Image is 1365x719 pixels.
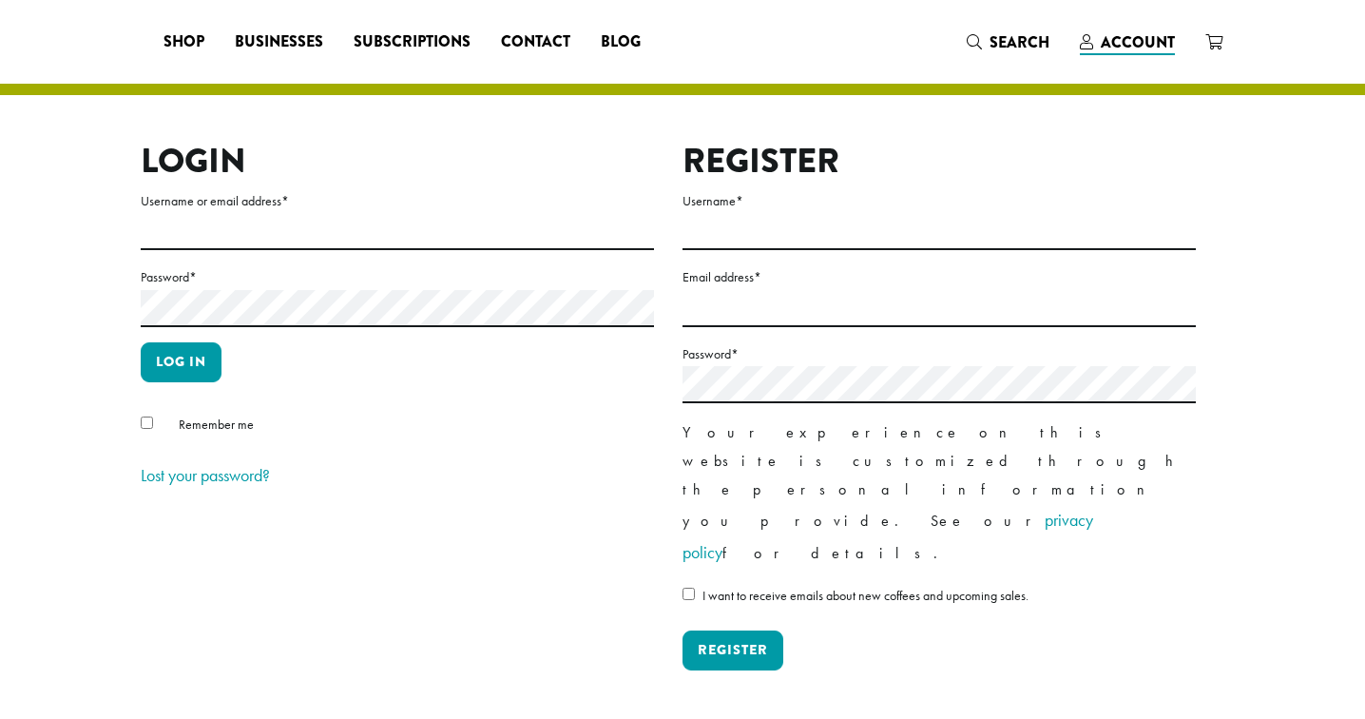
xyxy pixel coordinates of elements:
span: Subscriptions [354,30,471,54]
span: Shop [163,30,204,54]
a: Lost your password? [141,464,270,486]
span: Search [990,31,1049,53]
button: Log in [141,342,221,382]
label: Email address [682,265,1196,289]
a: Search [952,27,1065,58]
button: Register [682,631,783,670]
span: Remember me [179,416,254,433]
span: Contact [501,30,570,54]
span: I want to receive emails about new coffees and upcoming sales. [702,587,1029,604]
span: Businesses [235,30,323,54]
h2: Login [141,141,654,182]
label: Username [682,189,1196,213]
span: Blog [601,30,641,54]
h2: Register [682,141,1196,182]
span: Account [1101,31,1175,53]
label: Username or email address [141,189,654,213]
label: Password [141,265,654,289]
a: privacy policy [682,509,1093,563]
p: Your experience on this website is customized through the personal information you provide. See o... [682,418,1196,569]
a: Shop [148,27,220,57]
input: I want to receive emails about new coffees and upcoming sales. [682,588,695,600]
label: Password [682,342,1196,366]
